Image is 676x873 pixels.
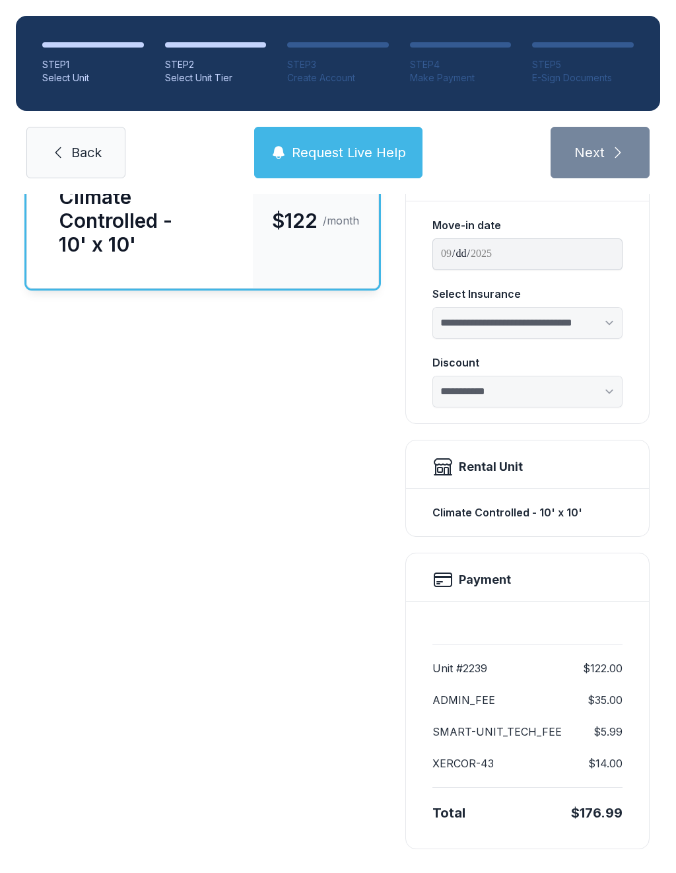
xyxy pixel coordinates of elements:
[432,238,623,270] input: Move-in date
[410,71,512,85] div: Make Payment
[588,692,623,708] dd: $35.00
[432,307,623,339] select: Select Insurance
[432,286,623,302] div: Select Insurance
[532,58,634,71] div: STEP 5
[272,209,318,232] span: $122
[574,143,605,162] span: Next
[292,143,406,162] span: Request Live Help
[571,804,623,822] div: $176.99
[459,458,523,476] div: Rental Unit
[459,571,511,589] h2: Payment
[287,71,389,85] div: Create Account
[165,71,267,85] div: Select Unit Tier
[432,376,623,407] select: Discount
[410,58,512,71] div: STEP 4
[583,660,623,676] dd: $122.00
[42,58,144,71] div: STEP 1
[432,660,487,676] dt: Unit #2239
[287,58,389,71] div: STEP 3
[432,217,623,233] div: Move-in date
[432,724,562,740] dt: SMART-UNIT_TECH_FEE
[432,755,494,771] dt: XERCOR-43
[532,71,634,85] div: E-Sign Documents
[323,213,359,228] span: /month
[71,143,102,162] span: Back
[432,804,465,822] div: Total
[588,755,623,771] dd: $14.00
[432,692,495,708] dt: ADMIN_FEE
[42,71,144,85] div: Select Unit
[432,355,623,370] div: Discount
[593,724,623,740] dd: $5.99
[165,58,267,71] div: STEP 2
[59,185,221,256] div: Climate Controlled - 10' x 10'
[432,499,623,526] div: Climate Controlled - 10' x 10'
